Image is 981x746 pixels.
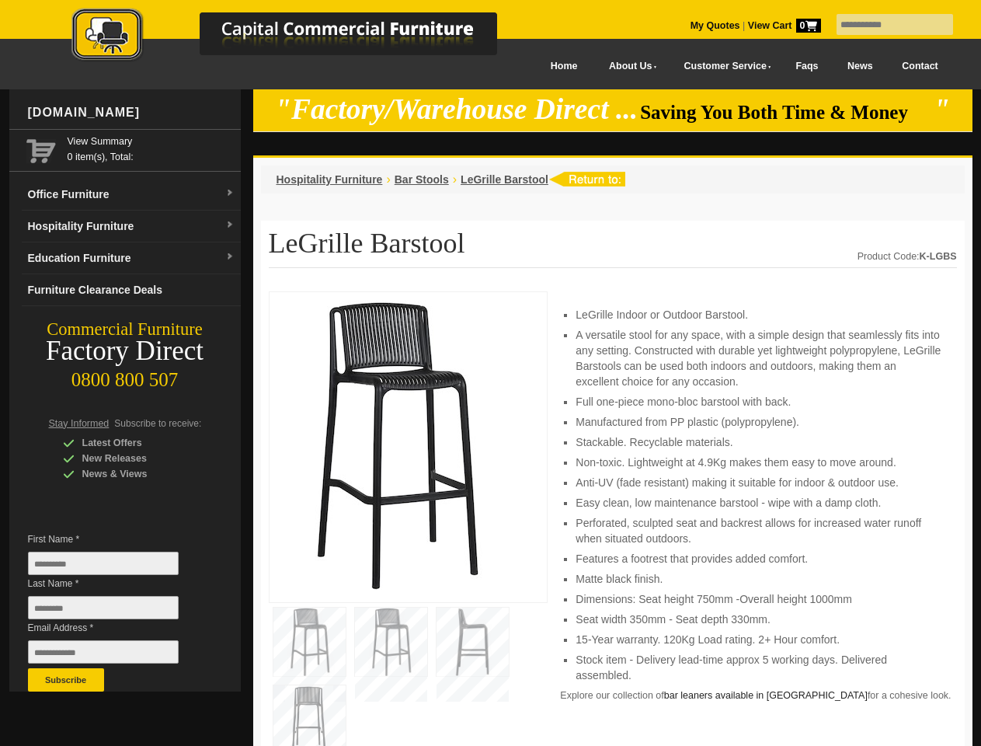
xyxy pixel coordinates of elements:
[576,394,941,410] li: Full one-piece mono-bloc barstool with back.
[576,551,941,566] li: Features a footrest that provides added comfort.
[833,49,887,84] a: News
[664,690,868,701] a: bar leaners available in [GEOGRAPHIC_DATA]
[68,134,235,149] a: View Summary
[395,173,449,186] a: Bar Stools
[63,466,210,482] div: News & Views
[576,612,941,627] li: Seat width 350mm - Seat depth 330mm.
[28,532,202,547] span: First Name *
[28,640,179,664] input: Email Address *
[22,242,241,274] a: Education Furnituredropdown
[22,211,241,242] a: Hospitality Furnituredropdown
[225,253,235,262] img: dropdown
[576,434,941,450] li: Stackable. Recyclable materials.
[576,652,941,683] li: Stock item - Delivery lead-time approx 5 working days. Delivered assembled.
[920,251,957,262] strong: K-LGBS
[9,319,241,340] div: Commercial Furniture
[275,93,638,125] em: "Factory/Warehouse Direct ...
[22,274,241,306] a: Furniture Clearance Deals
[9,340,241,362] div: Factory Direct
[9,361,241,391] div: 0800 800 507
[691,20,740,31] a: My Quotes
[576,307,941,322] li: LeGrille Indoor or Outdoor Barstool.
[277,300,510,590] img: LeGrille Barstool
[269,228,957,268] h1: LeGrille Barstool
[28,596,179,619] input: Last Name *
[49,418,110,429] span: Stay Informed
[576,495,941,511] li: Easy clean, low maintenance barstool - wipe with a damp cloth.
[28,552,179,575] input: First Name *
[29,8,572,64] img: Capital Commercial Furniture Logo
[796,19,821,33] span: 0
[28,668,104,692] button: Subscribe
[453,172,457,187] li: ›
[576,632,941,647] li: 15-Year warranty. 120Kg Load rating. 2+ Hour comfort.
[386,172,390,187] li: ›
[114,418,201,429] span: Subscribe to receive:
[28,620,202,636] span: Email Address *
[461,173,548,186] a: LeGrille Barstool
[748,20,821,31] strong: View Cart
[576,455,941,470] li: Non-toxic. Lightweight at 4.9Kg makes them easy to move around.
[576,414,941,430] li: Manufactured from PP plastic (polypropylene).
[29,8,572,69] a: Capital Commercial Furniture Logo
[745,20,820,31] a: View Cart0
[576,591,941,607] li: Dimensions: Seat height 750mm -Overall height 1000mm
[225,189,235,198] img: dropdown
[887,49,952,84] a: Contact
[640,102,931,123] span: Saving You Both Time & Money
[666,49,781,84] a: Customer Service
[576,475,941,490] li: Anti-UV (fade resistant) making it suitable for indoor & outdoor use.
[576,571,941,587] li: Matte black finish.
[28,576,202,591] span: Last Name *
[63,451,210,466] div: New Releases
[63,435,210,451] div: Latest Offers
[548,172,625,186] img: return to
[592,49,666,84] a: About Us
[858,249,957,264] div: Product Code:
[277,173,383,186] a: Hospitality Furniture
[225,221,235,230] img: dropdown
[560,688,956,703] p: Explore our collection of for a cohesive look.
[22,89,241,136] div: [DOMAIN_NAME]
[781,49,833,84] a: Faqs
[934,93,950,125] em: "
[576,515,941,546] li: Perforated, sculpted seat and backrest allows for increased water runoff when situated outdoors.
[22,179,241,211] a: Office Furnituredropdown
[68,134,235,162] span: 0 item(s), Total:
[576,327,941,389] li: A versatile stool for any space, with a simple design that seamlessly fits into any setting. Cons...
